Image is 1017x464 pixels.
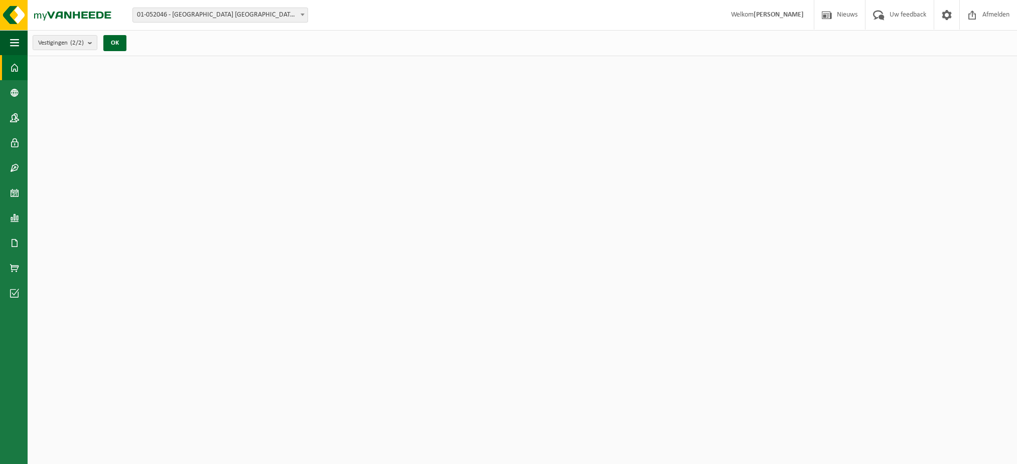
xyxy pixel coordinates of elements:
button: Vestigingen(2/2) [33,35,97,50]
count: (2/2) [70,40,84,46]
span: 01-052046 - SAINT-GOBAIN ADFORS BELGIUM - BUGGENHOUT [133,8,308,22]
span: 01-052046 - SAINT-GOBAIN ADFORS BELGIUM - BUGGENHOUT [132,8,308,23]
strong: [PERSON_NAME] [754,11,804,19]
button: OK [103,35,126,51]
span: Vestigingen [38,36,84,51]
